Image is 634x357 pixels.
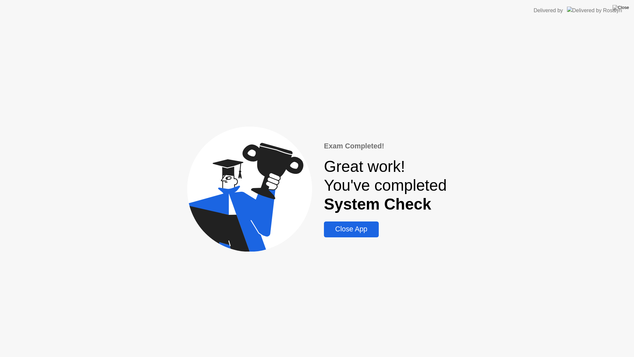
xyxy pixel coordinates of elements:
[324,141,447,151] div: Exam Completed!
[324,157,447,214] div: Great work! You've completed
[613,5,629,10] img: Close
[326,225,376,233] div: Close App
[534,7,563,15] div: Delivered by
[567,7,622,14] img: Delivered by Rosalyn
[324,195,431,213] b: System Check
[324,221,378,237] button: Close App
